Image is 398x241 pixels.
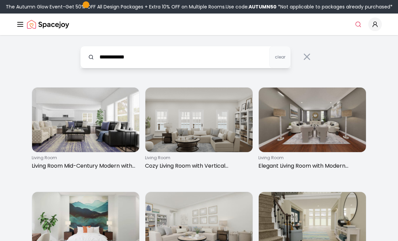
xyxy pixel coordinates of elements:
[145,162,250,170] p: Cozy Living Room with Vertical Bookcases
[258,87,366,173] a: Elegant Living Room with Modern Lighting & Furnitureliving roomElegant Living Room with Modern Li...
[277,3,393,10] span: *Not applicable to packages already purchased*
[27,18,69,31] a: Spacejoy
[145,155,250,161] p: living room
[258,162,364,170] p: Elegant Living Room with Modern Lighting & Furniture
[27,18,69,31] img: Spacejoy Logo
[32,155,137,161] p: living room
[259,88,366,152] img: Elegant Living Room with Modern Lighting & Furniture
[226,3,277,10] span: Use code:
[275,54,285,60] span: clear
[16,14,382,35] nav: Global
[32,87,140,173] a: Living Room Mid-Century Modern with Servantes Consoleliving roomLiving Room Mid-Century Modern wi...
[249,3,277,10] b: AUTUMN50
[269,46,291,68] button: clear
[32,88,139,152] img: Living Room Mid-Century Modern with Servantes Console
[145,87,253,173] a: Cozy Living Room with Vertical Bookcasesliving roomCozy Living Room with Vertical Bookcases
[258,155,364,161] p: living room
[6,3,393,10] div: The Autumn Glow Event-Get 50% OFF All Design Packages + Extra 10% OFF on Multiple Rooms.
[32,162,137,170] p: Living Room Mid-Century Modern with Servantes Console
[145,88,253,152] img: Cozy Living Room with Vertical Bookcases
